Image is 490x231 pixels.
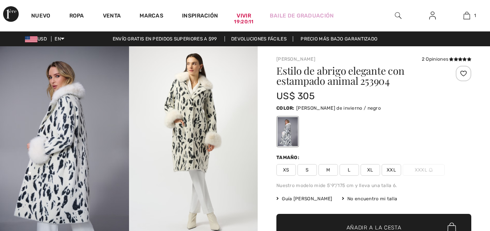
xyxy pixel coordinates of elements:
[25,36,37,42] img: Dólar de EE.UU
[318,164,338,176] span: M
[140,12,163,21] a: Marcas
[225,36,293,42] a: Devoluciones fáciles
[276,154,301,161] div: Tamaño:
[429,168,433,172] img: ring-m.svg
[237,12,251,20] a: Vivir19:20:11
[450,11,483,20] a: 1
[103,12,121,21] a: Venta
[276,182,471,189] div: Nuestro modelo mide 5'9"/175 cm y lleva una talla 6.
[361,164,380,176] span: XL
[3,6,19,22] img: Avenida 1ère
[31,12,51,21] a: Nuevo
[276,66,439,86] h1: Estilo de abrigo elegante con estampado animal 253904
[429,11,436,20] img: Mi información
[25,36,50,42] span: USD
[182,12,218,21] span: Inspiración
[276,105,295,111] span: Color:
[382,164,401,176] span: XXL
[296,105,381,111] span: [PERSON_NAME] de invierno / negro
[276,91,315,101] span: US$ 305
[423,11,442,21] a: Sign In
[415,166,427,173] font: XXXL
[276,164,296,176] span: XS
[234,18,253,26] div: 19:20:11
[55,36,61,42] font: EN
[395,11,402,20] img: Buscar en el sitio web
[297,164,317,176] span: S
[474,12,476,19] span: 1
[347,196,397,201] font: No encuentro mi talla
[294,36,384,42] a: Precio más bajo garantizado
[422,56,448,62] font: 2 Opiniones
[276,56,315,62] a: [PERSON_NAME]
[278,117,298,146] div: Winter white/black
[106,36,223,42] a: Envío gratis en pedidos superiores a $99
[69,12,84,21] a: Ropa
[270,12,334,20] a: Baile de graduación
[340,164,359,176] span: L
[463,11,470,20] img: Mi bolsa
[282,196,332,201] font: Guía [PERSON_NAME]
